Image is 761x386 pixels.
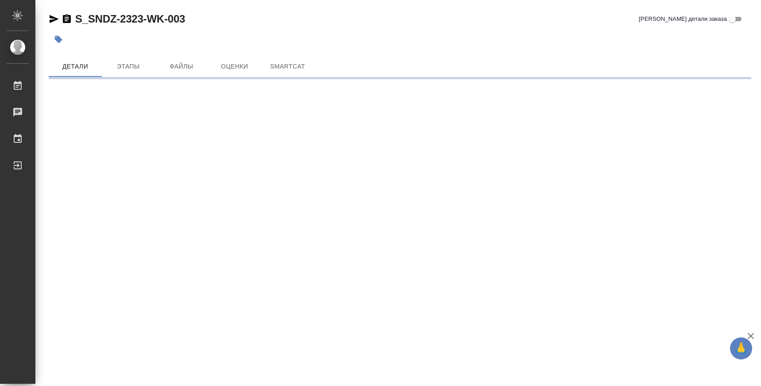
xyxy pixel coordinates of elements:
button: Добавить тэг [49,30,68,49]
span: Детали [54,61,96,72]
span: Этапы [107,61,150,72]
button: Скопировать ссылку для ЯМессенджера [49,14,59,24]
span: Оценки [213,61,256,72]
span: Файлы [160,61,203,72]
span: 🙏 [734,339,749,358]
button: 🙏 [730,337,752,359]
span: [PERSON_NAME] детали заказа [639,15,727,23]
button: Скопировать ссылку [61,14,72,24]
span: SmartCat [266,61,309,72]
a: S_SNDZ-2323-WK-003 [75,13,185,25]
